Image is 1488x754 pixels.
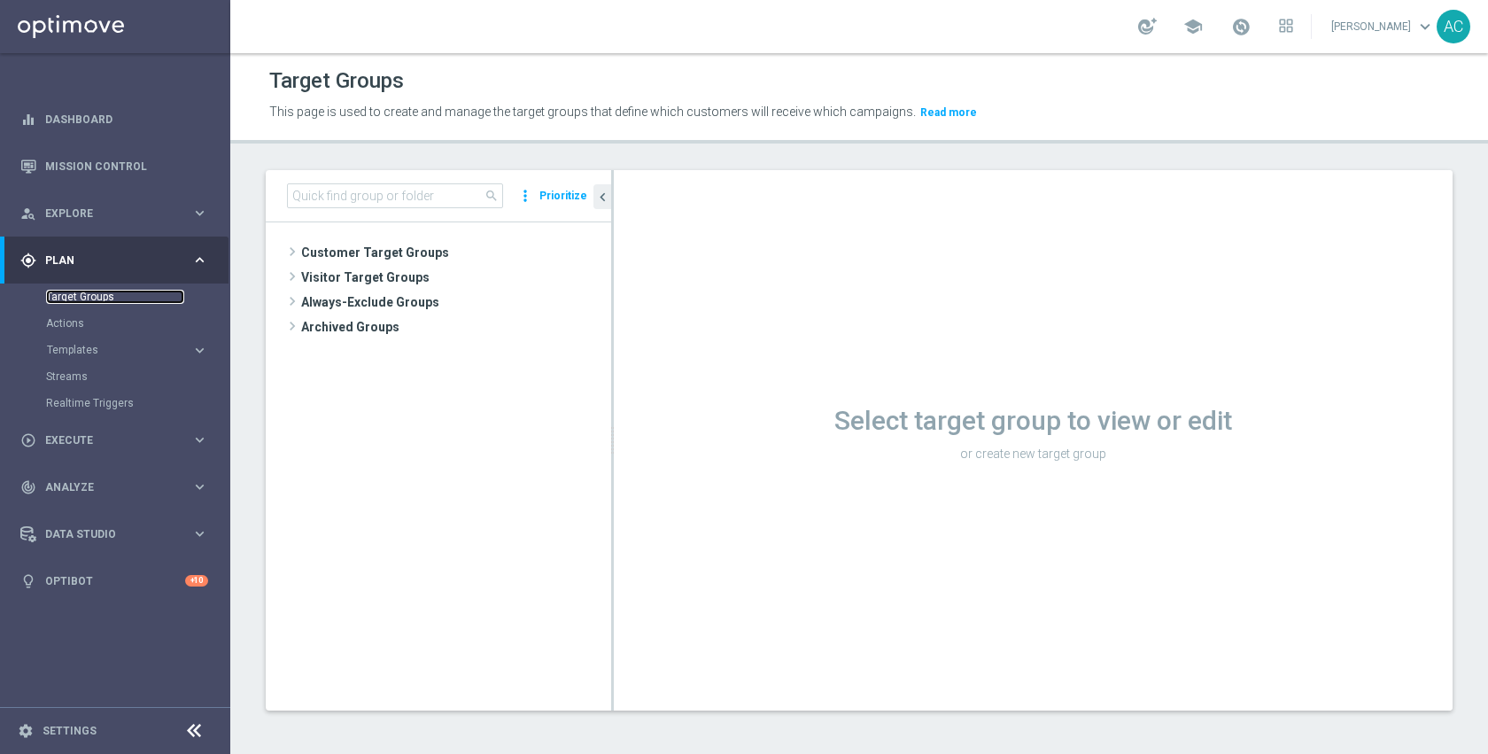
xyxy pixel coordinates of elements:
[191,478,208,495] i: keyboard_arrow_right
[301,240,611,265] span: Customer Target Groups
[46,363,229,390] div: Streams
[1437,10,1470,43] div: AC
[47,345,191,355] div: Templates
[191,525,208,542] i: keyboard_arrow_right
[191,342,208,359] i: keyboard_arrow_right
[43,726,97,736] a: Settings
[918,103,979,122] button: Read more
[18,723,34,739] i: settings
[46,310,229,337] div: Actions
[45,208,191,219] span: Explore
[46,390,229,416] div: Realtime Triggers
[594,189,611,206] i: chevron_left
[46,343,209,357] button: Templates keyboard_arrow_right
[45,529,191,540] span: Data Studio
[20,432,36,448] i: play_circle_outline
[19,206,209,221] button: person_search Explore keyboard_arrow_right
[593,184,611,209] button: chevron_left
[537,184,590,208] button: Prioritize
[46,337,229,363] div: Templates
[20,206,36,222] i: person_search
[20,112,36,128] i: equalizer
[269,105,916,119] span: This page is used to create and manage the target groups that define which customers will receive...
[20,96,208,143] div: Dashboard
[1329,13,1437,40] a: [PERSON_NAME]keyboard_arrow_down
[1415,17,1435,36] span: keyboard_arrow_down
[45,255,191,266] span: Plan
[46,396,184,410] a: Realtime Triggers
[614,405,1453,437] h1: Select target group to view or edit
[45,143,208,190] a: Mission Control
[269,68,404,94] h1: Target Groups
[301,290,611,315] span: Always-Exclude Groups
[191,205,208,222] i: keyboard_arrow_right
[20,526,191,542] div: Data Studio
[19,574,209,588] button: lightbulb Optibot +10
[20,206,191,222] div: Explore
[20,479,191,495] div: Analyze
[20,143,208,190] div: Mission Control
[19,253,209,268] button: gps_fixed Plan keyboard_arrow_right
[301,265,611,290] span: Visitor Target Groups
[20,432,191,448] div: Execute
[45,482,191,493] span: Analyze
[19,527,209,541] button: Data Studio keyboard_arrow_right
[19,433,209,447] button: play_circle_outline Execute keyboard_arrow_right
[46,369,184,384] a: Streams
[185,575,208,587] div: +10
[20,573,36,589] i: lightbulb
[45,96,208,143] a: Dashboard
[46,290,184,304] a: Target Groups
[20,479,36,495] i: track_changes
[19,113,209,127] button: equalizer Dashboard
[45,557,185,604] a: Optibot
[19,159,209,174] button: Mission Control
[45,435,191,446] span: Execute
[484,189,499,203] span: search
[46,316,184,330] a: Actions
[47,345,174,355] span: Templates
[20,557,208,604] div: Optibot
[301,315,611,339] span: Archived Groups
[20,253,36,268] i: gps_fixed
[516,183,534,208] i: more_vert
[1183,17,1203,36] span: school
[46,284,229,310] div: Target Groups
[191,252,208,268] i: keyboard_arrow_right
[287,183,503,208] input: Quick find group or folder
[614,446,1453,462] p: or create new target group
[19,480,209,494] button: track_changes Analyze keyboard_arrow_right
[191,431,208,448] i: keyboard_arrow_right
[20,253,191,268] div: Plan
